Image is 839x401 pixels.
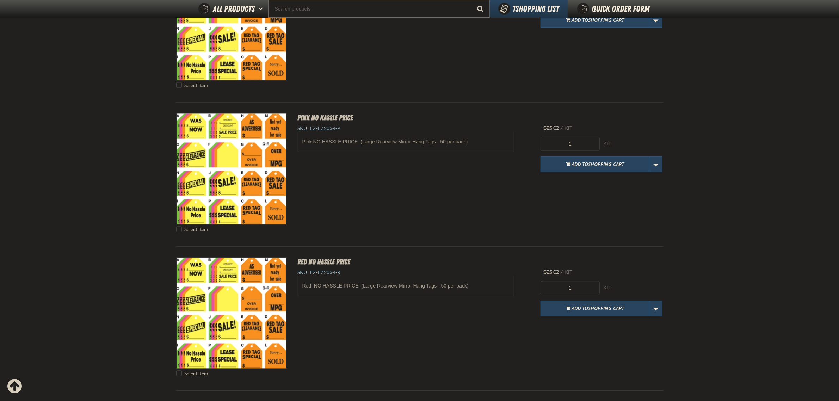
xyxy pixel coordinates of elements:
[543,125,559,131] span: $25.02
[588,305,624,311] span: Shopping Cart
[572,161,624,167] span: Add to
[176,370,182,376] input: Select Item
[213,2,255,15] span: All Products
[298,276,514,296] td: Red NO HASSLE PRICE (Large Rearview Mirror Hang Tags - 50 per pack)
[541,12,649,28] button: Add toShopping Cart
[298,132,514,152] td: Pink NO HASSLE PRICE (Large Rearview Mirror Hang Tags - 50 per pack)
[176,226,208,233] label: Select Item
[560,269,563,275] span: /
[541,301,649,316] button: Add toShopping Cart
[649,156,662,172] a: More Actions
[176,370,208,377] label: Select Item
[603,141,662,147] div: kit
[513,4,559,14] span: Shopping List
[176,258,287,368] img: Red NO HASSLE PRICE
[649,301,662,316] a: More Actions
[309,125,341,131] span: EZ-EZ203-I-P
[298,258,351,266] a: Red NO HASSLE PRICE
[176,113,287,224] : View Details of the Pink NO HASSLE PRICE
[541,137,600,151] input: Product Quantity
[7,378,23,394] div: Scroll to the top
[572,17,624,23] span: Add to
[176,82,182,88] input: Select Item
[588,161,624,167] span: Shopping Cart
[309,270,341,275] span: EZ-EZ203-I-R
[176,226,182,232] input: Select Item
[565,269,573,275] span: kit
[298,125,530,132] div: SKU:
[298,269,530,276] div: SKU:
[541,281,600,295] input: Product Quantity
[603,285,662,291] div: kit
[176,258,287,368] : View Details of the Red NO HASSLE PRICE
[560,125,563,131] span: /
[298,113,353,122] a: Pink NO HASSLE PRICE
[572,305,624,311] span: Add to
[565,125,573,131] span: kit
[541,156,649,172] button: Add toShopping Cart
[543,269,559,275] span: $25.02
[176,113,287,224] img: Pink NO HASSLE PRICE
[588,17,624,23] span: Shopping Cart
[649,12,662,28] a: More Actions
[513,4,516,14] strong: 1
[176,82,208,89] label: Select Item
